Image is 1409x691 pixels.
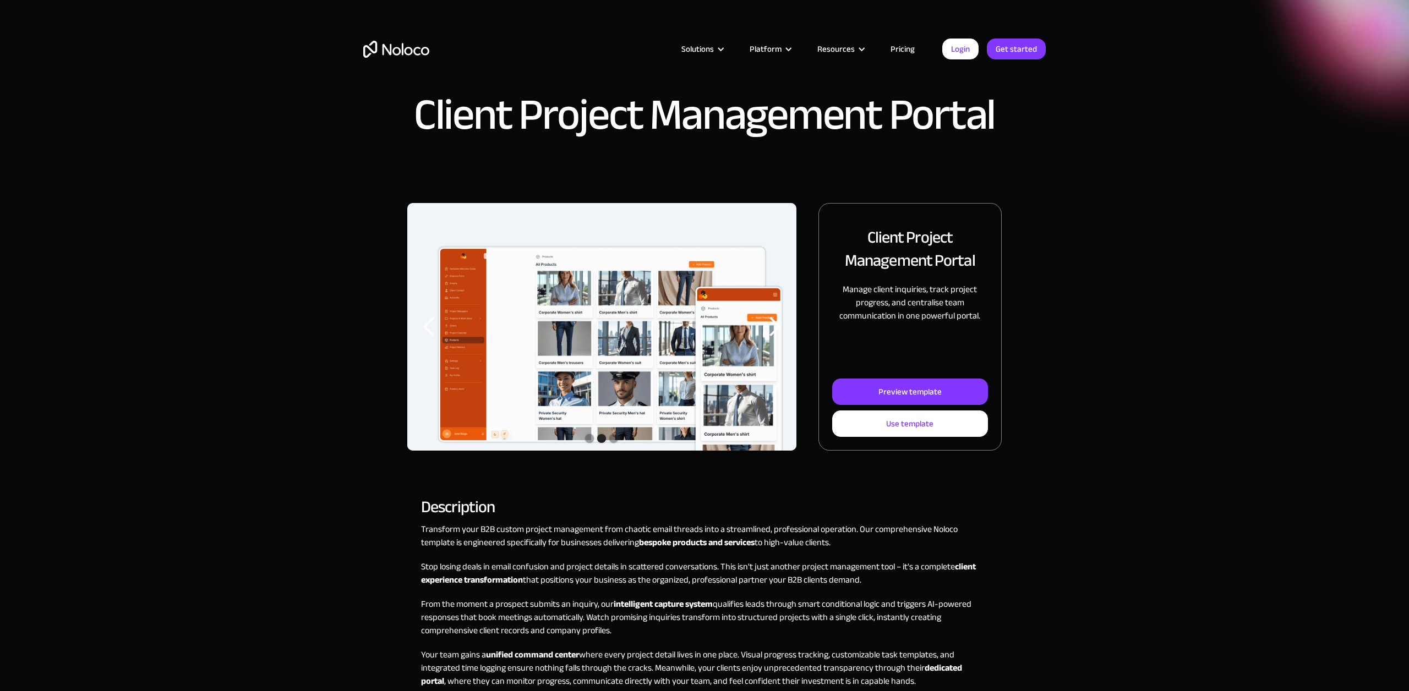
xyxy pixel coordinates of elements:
[614,596,713,612] strong: intelligent capture system
[414,93,995,137] h1: Client Project Management Portal
[421,597,988,637] p: From the moment a prospect submits an inquiry, our qualifies leads through smart conditional logi...
[363,41,429,58] a: home
[421,558,976,588] strong: client experience transformation
[877,42,929,56] a: Pricing
[804,42,877,56] div: Resources
[752,203,796,451] div: next slide
[421,560,988,586] p: Stop losing deals in email confusion and project details in scattered conversations. This isn't j...
[817,42,855,56] div: Resources
[407,203,796,451] div: 1 of 3
[585,434,594,443] div: Show slide 1 of 3
[421,648,988,688] p: Your team gains a where every project detail lives in one place. Visual progress tracking, custom...
[681,42,714,56] div: Solutions
[886,416,933,431] div: Use template
[609,434,618,443] div: Show slide 3 of 3
[486,646,579,663] strong: unified command center
[407,203,451,451] div: previous slide
[407,203,796,451] div: carousel
[832,410,988,437] a: Use template
[750,42,782,56] div: Platform
[832,379,988,405] a: Preview template
[639,534,755,551] strong: bespoke products and services
[421,502,988,512] h2: Description
[736,42,804,56] div: Platform
[668,42,736,56] div: Solutions
[987,39,1046,59] a: Get started
[878,385,942,399] div: Preview template
[421,660,962,689] strong: dedicated portal
[832,226,988,272] h2: Client Project Management Portal
[942,39,979,59] a: Login
[597,434,606,443] div: Show slide 2 of 3
[832,283,988,322] p: Manage client inquiries, track project progress, and centralise team communication in one powerfu...
[421,523,988,549] p: Transform your B2B custom project management from chaotic email threads into a streamlined, profe...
